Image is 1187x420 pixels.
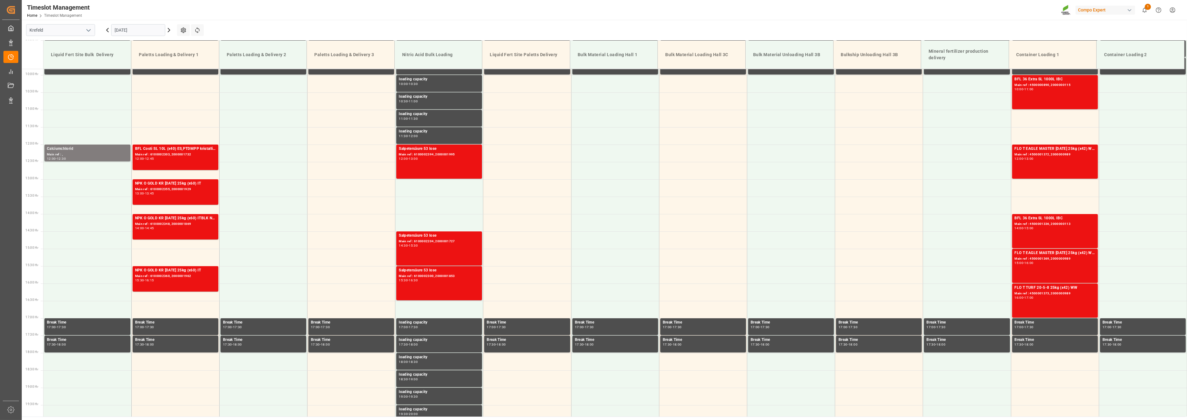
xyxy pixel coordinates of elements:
[409,279,418,282] div: 16:30
[408,395,409,398] div: -
[1103,319,1183,326] div: Break Time
[135,181,216,187] div: NPK O GOLD KR [DATE] 25kg (x60) IT
[1152,3,1166,17] button: Help Center
[1025,326,1034,328] div: 17:30
[232,343,233,346] div: -
[935,326,936,328] div: -
[926,46,1004,64] div: Mineral fertilizer production delivery
[223,319,304,326] div: Break Time
[47,152,128,157] div: Main ref : ,
[399,94,480,100] div: loading capacity
[145,326,154,328] div: 17:30
[223,326,232,328] div: 17:00
[321,326,330,328] div: 17:30
[25,402,38,406] span: 19:30 Hr
[1023,227,1024,230] div: -
[56,157,57,160] div: -
[1061,5,1071,16] img: Screenshot%202023-09-29%20at%2010.02.21.png_1712312052.png
[25,107,38,110] span: 11:00 Hr
[408,326,409,328] div: -
[135,326,144,328] div: 17:00
[25,281,38,284] span: 16:00 Hr
[25,368,38,371] span: 18:30 Hr
[135,279,144,282] div: 15:30
[487,319,567,326] div: Break Time
[409,395,418,398] div: 19:30
[575,319,656,326] div: Break Time
[496,343,497,346] div: -
[399,233,480,239] div: Salpetersäure 53 lose
[497,326,506,328] div: 17:30
[145,192,154,195] div: 13:45
[1015,326,1024,328] div: 17:00
[497,343,506,346] div: 18:00
[1145,4,1151,10] span: 1
[320,326,321,328] div: -
[1102,49,1179,60] div: Container Loading 2
[926,343,935,346] div: 17:30
[408,413,409,415] div: -
[399,326,408,328] div: 17:00
[56,343,57,346] div: -
[27,13,37,18] a: Home
[144,157,145,160] div: -
[1103,343,1112,346] div: 17:30
[1025,157,1034,160] div: 13:00
[839,319,919,326] div: Break Time
[409,83,418,85] div: 10:30
[926,337,1007,343] div: Break Time
[399,100,408,103] div: 10:30
[1025,296,1034,299] div: 17:00
[135,221,216,227] div: Main ref : 6100002348, 2000001869
[751,49,828,60] div: Bulk Material Unloading Hall 3B
[751,326,760,328] div: 17:00
[399,343,408,346] div: 17:30
[409,343,418,346] div: 18:00
[409,157,418,160] div: 13:00
[673,343,682,346] div: 18:00
[839,326,848,328] div: 17:00
[1023,261,1024,264] div: -
[1015,215,1095,221] div: BFL 36 Extra SL 1000L IBC
[1015,337,1095,343] div: Break Time
[25,72,38,76] span: 10:00 Hr
[25,159,38,163] span: 12:30 Hr
[1025,227,1034,230] div: 15:00
[135,319,216,326] div: Break Time
[926,319,1007,326] div: Break Time
[1015,250,1095,256] div: FLO T EAGLE MASTER [DATE] 25kg (x42) WW
[1015,285,1095,291] div: FLO T TURF 20-5-8 25kg (x42) WW
[487,343,496,346] div: 17:30
[135,274,216,279] div: Main ref : 6100002360, 2000001962
[585,343,594,346] div: 18:00
[399,117,408,120] div: 11:00
[47,343,56,346] div: 17:30
[936,343,945,346] div: 18:00
[1076,4,1138,16] button: Compo Expert
[135,343,144,346] div: 17:30
[399,83,408,85] div: 10:00
[47,337,128,343] div: Break Time
[487,326,496,328] div: 17:00
[399,413,408,415] div: 19:30
[1023,157,1024,160] div: -
[575,326,584,328] div: 17:00
[145,279,154,282] div: 16:15
[408,360,409,363] div: -
[848,343,857,346] div: 18:00
[311,319,392,326] div: Break Time
[1015,146,1095,152] div: FLO T EAGLE MASTER [DATE] 25kg (x42) WW
[399,406,480,413] div: loading capacity
[409,117,418,120] div: 11:30
[663,319,744,326] div: Break Time
[1023,88,1024,91] div: -
[848,343,848,346] div: -
[1015,152,1095,157] div: Main ref : 4500001372, 2000000989
[839,49,916,60] div: Bulkship Unloading Hall 3B
[1015,319,1095,326] div: Break Time
[311,326,320,328] div: 17:00
[399,157,408,160] div: 12:00
[232,326,233,328] div: -
[399,279,408,282] div: 15:30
